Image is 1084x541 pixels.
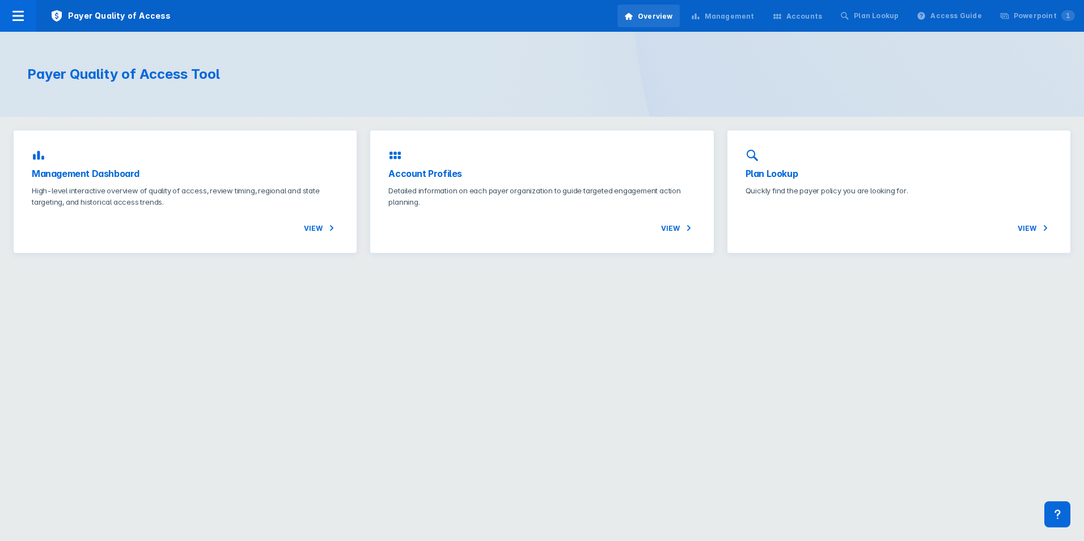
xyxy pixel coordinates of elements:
[388,167,695,180] h3: Account Profiles
[638,11,673,22] div: Overview
[27,66,528,83] h1: Payer Quality of Access Tool
[32,185,338,208] p: High-level interactive overview of quality of access, review timing, regional and state targeting...
[705,11,755,22] div: Management
[1044,501,1070,527] div: Contact Support
[32,167,338,180] h3: Management Dashboard
[786,11,823,22] div: Accounts
[1014,11,1075,21] div: Powerpoint
[684,5,761,27] a: Management
[1018,221,1052,235] span: View
[617,5,680,27] a: Overview
[1061,10,1075,21] span: 1
[930,11,981,21] div: Access Guide
[746,167,1052,180] h3: Plan Lookup
[766,5,829,27] a: Accounts
[661,221,696,235] span: View
[854,11,899,21] div: Plan Lookup
[304,221,338,235] span: View
[14,130,357,253] a: Management DashboardHigh-level interactive overview of quality of access, review timing, regional...
[388,185,695,208] p: Detailed information on each payer organization to guide targeted engagement action planning.
[370,130,713,253] a: Account ProfilesDetailed information on each payer organization to guide targeted engagement acti...
[746,185,1052,196] p: Quickly find the payer policy you are looking for.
